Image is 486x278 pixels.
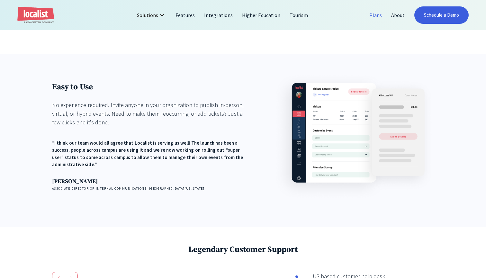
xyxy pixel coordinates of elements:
[238,7,285,23] a: Higher Education
[285,7,313,23] a: Tourism
[414,6,469,24] a: Schedule a Demo
[52,82,93,92] strong: Easy to Use
[365,7,387,23] a: Plans
[139,245,347,255] h3: Legendary Customer Support
[132,7,171,23] div: Solutions
[200,7,237,23] a: Integrations
[52,139,249,168] div: “I think our team would all agree that Localist is serving us well! The launch has been a success...
[387,7,410,23] a: About
[52,178,98,185] strong: [PERSON_NAME]
[17,7,54,24] a: home
[171,7,200,23] a: Features
[137,11,158,19] div: Solutions
[52,186,249,191] h4: Associate Director of Internal Communications, [GEOGRAPHIC_DATA][US_STATE]
[52,101,249,127] div: No experience required. Invite anyone in your organization to publish in-person, virtual, or hybr...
